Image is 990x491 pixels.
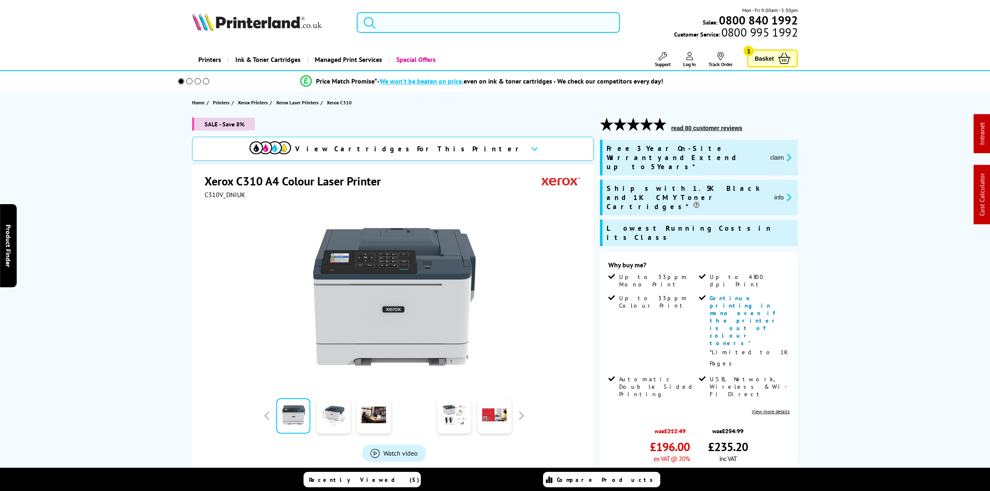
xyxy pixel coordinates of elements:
[650,439,690,454] span: £196.00
[388,49,442,70] a: Special Offers
[710,347,788,369] p: *Limited to 1K Pages
[205,190,245,199] span: C310V_DNIUK
[205,173,389,189] h1: Xerox C310 A4 Colour Laser Printer
[619,375,697,398] span: Automatic Double Sided Printing
[978,123,986,145] a: Intranet
[213,98,230,107] span: Printers
[295,144,524,153] span: View Cartridges For This Printer
[722,427,743,435] strike: £254.99
[542,173,580,189] img: Xerox
[655,61,671,67] span: Support
[543,472,660,487] a: Compare Products
[607,184,768,211] span: Ships with 1.5K Black and 1K CMY Toner Cartridges*
[313,215,476,378] img: Xerox C310
[276,98,321,107] a: Xerox Laser Printers
[192,98,205,107] span: Home
[718,16,798,24] a: 0800 840 1992
[227,49,307,70] a: Ink & Toner Cartridges
[710,375,788,398] span: USB, Network, Wireless & Wi-Fi Direct
[377,77,663,85] div: - even on ink & toner cartridges - We check our competitors every day!
[192,12,346,32] a: Printerland Logo
[383,449,418,457] span: Watch video
[327,98,354,107] a: Xerox C310
[557,476,657,484] span: Compare Products
[674,28,798,38] span: Customer Service:
[192,12,322,31] img: Printerland Logo
[249,141,291,154] img: View Cartridges
[192,118,255,131] span: SALE - Save 8%
[710,294,780,347] span: Continue printing in mono even if the printer is out of colour toners*
[664,427,686,435] strike: £212.49
[235,49,301,70] span: Ink & Toner Cartridges
[752,408,790,415] a: View more details
[772,192,794,202] button: promo-description
[755,53,774,64] span: Basket
[619,294,697,309] span: Up to 33ppm Colour Print
[380,77,464,85] span: We won’t be beaten on price,
[742,6,798,14] span: Mon - Fri 9:00am - 5:30pm
[719,454,737,463] span: inc VAT
[654,454,690,463] span: ex VAT @ 20%
[708,423,748,435] span: was
[276,98,318,107] span: Xerox Laser Printers
[304,472,421,487] a: Recently Viewed (5)
[238,98,268,107] span: Xerox Printers
[669,124,745,132] button: read 80 customer reviews
[650,423,690,435] span: was
[309,476,420,484] span: Recently Viewed (5)
[683,61,696,67] span: Log In
[307,49,388,70] a: Managed Print Services
[709,52,733,67] a: Track Order
[607,224,794,242] span: Lowest Running Costs in its Class
[710,273,788,288] span: Up to 4800 dpi Print
[768,153,794,162] button: promo-description
[192,49,227,70] a: Printers
[362,444,426,462] a: Product_All_Videos
[747,49,798,67] a: Basket 1
[167,74,797,89] li: modal_Promise
[316,77,377,85] span: Price Match Promise*
[743,46,754,56] span: 1
[683,52,696,67] a: Log In
[720,28,798,36] span: 0800 995 1992
[608,261,790,273] div: Why buy me?
[192,98,207,107] a: Home
[719,12,798,28] b: 0800 840 1992
[327,98,352,107] span: Xerox C310
[655,52,671,67] a: Support
[978,173,986,216] a: Cost Calculator
[708,439,748,454] span: £235.20
[619,273,697,288] span: Up to 33ppm Mono Print
[238,98,270,107] a: Xerox Printers
[607,144,763,171] span: Free 3 Year On-Site Warranty and Extend up to 5 Years*
[703,18,718,26] span: Sales:
[4,224,12,267] span: Product Finder
[213,98,232,107] a: Printers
